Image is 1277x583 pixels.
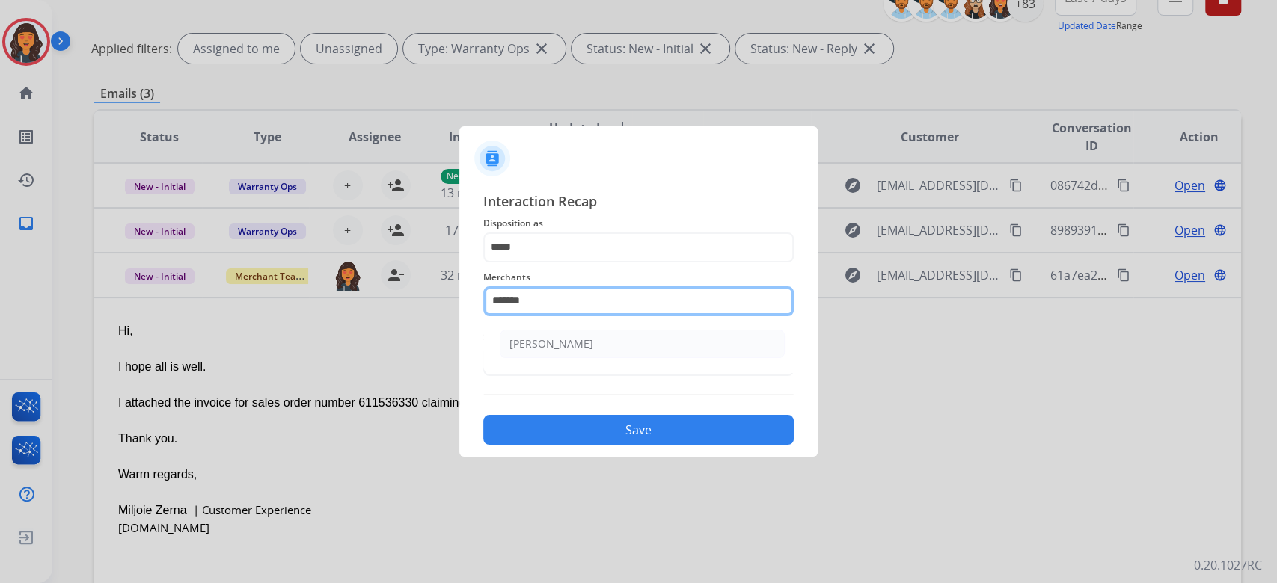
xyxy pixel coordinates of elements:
span: Merchants [483,268,794,286]
img: contact-recap-line.svg [483,394,794,395]
p: 0.20.1027RC [1194,556,1262,574]
div: [PERSON_NAME] [509,336,593,351]
span: Interaction Recap [483,191,794,215]
button: Save [483,415,794,445]
span: Disposition as [483,215,794,232]
img: contactIcon [474,141,510,176]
